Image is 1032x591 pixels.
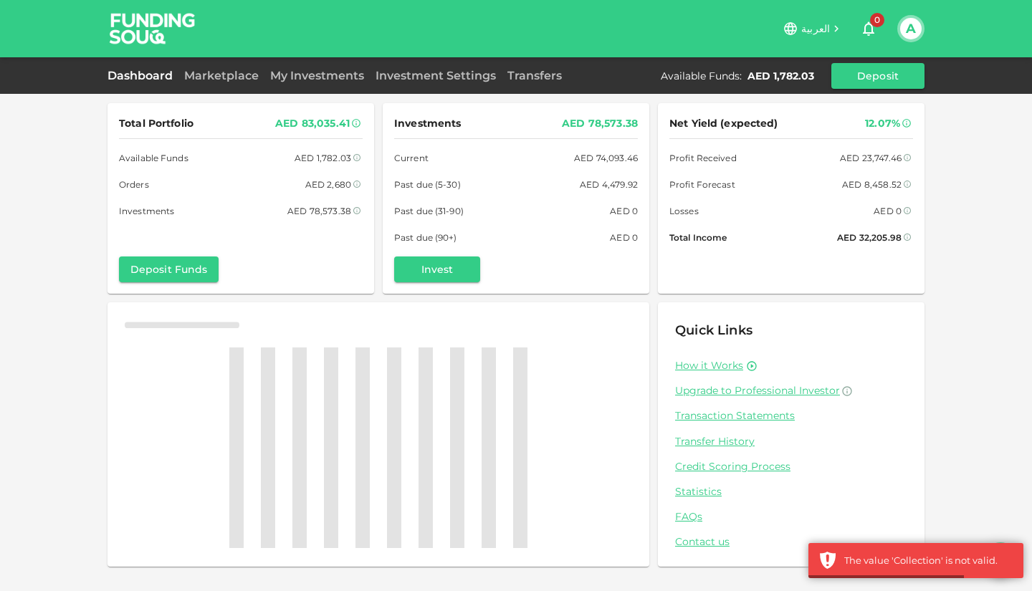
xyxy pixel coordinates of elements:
a: Credit Scoring Process [675,460,907,474]
a: Statistics [675,485,907,499]
span: Past due (5-30) [394,177,461,192]
span: Profit Received [669,150,737,165]
span: 0 [870,13,884,27]
span: Profit Forecast [669,177,735,192]
span: Upgrade to Professional Investor [675,384,840,397]
div: Available Funds : [661,69,742,83]
button: Deposit [831,63,924,89]
a: FAQs [675,510,907,524]
div: AED 1,782.03 [295,150,351,165]
button: Invest [394,256,480,282]
div: AED 2,680 [305,177,351,192]
span: Total Portfolio [119,115,193,133]
div: AED 0 [610,203,638,218]
span: Current [394,150,429,165]
span: Quick Links [675,322,752,338]
div: AED 4,479.92 [580,177,638,192]
a: How it Works [675,359,743,373]
div: AED 78,573.38 [562,115,638,133]
div: AED 32,205.98 [837,230,902,245]
button: A [900,18,922,39]
span: Investments [394,115,461,133]
div: AED 8,458.52 [842,177,902,192]
span: Total Income [669,230,727,245]
a: Dashboard [107,69,178,82]
a: Upgrade to Professional Investor [675,384,907,398]
span: Available Funds [119,150,188,165]
div: AED 0 [874,203,902,218]
span: Investments [119,203,174,218]
a: Investment Settings [370,69,502,82]
a: Marketplace [178,69,264,82]
span: Past due (90+) [394,230,457,245]
span: Losses [669,203,699,218]
button: 0 [854,14,883,43]
div: AED 83,035.41 [275,115,350,133]
div: AED 1,782.03 [747,69,814,83]
a: Contact us [675,535,907,549]
a: My Investments [264,69,370,82]
div: AED 0 [610,230,638,245]
span: Net Yield (expected) [669,115,778,133]
span: العربية [801,22,830,35]
a: Transfer History [675,435,907,448]
span: Past due (31-90) [394,203,464,218]
div: AED 74,093.46 [574,150,638,165]
div: The value 'Collection' is not valid. [844,554,1013,568]
div: 12.07% [865,115,900,133]
div: AED 23,747.46 [840,150,902,165]
div: AED 78,573.38 [287,203,351,218]
a: Transaction Statements [675,409,907,423]
a: Transfers [502,69,568,82]
button: Deposit Funds [119,256,219,282]
span: Orders [119,177,149,192]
